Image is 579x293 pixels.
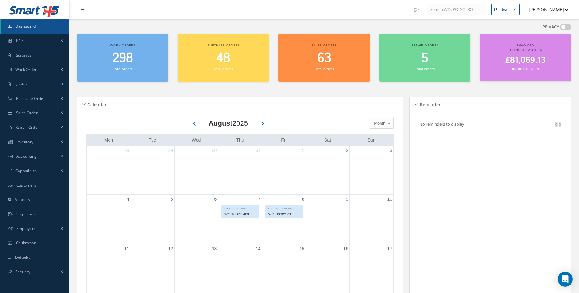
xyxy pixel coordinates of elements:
a: August 14, 2025 [254,244,262,253]
span: Employees [16,226,36,231]
span: Invoiced [517,43,534,47]
b: August [209,119,232,127]
td: August 1, 2025 [262,146,306,195]
td: August 6, 2025 [175,195,218,244]
span: Capabilities [15,168,37,173]
td: July 28, 2025 [87,146,131,195]
a: August 16, 2025 [342,244,350,253]
span: Purchase orders [207,43,240,47]
span: Vendors [15,197,30,202]
span: Work Order [15,67,37,72]
td: July 31, 2025 [218,146,262,195]
span: Purchase Order [16,96,45,101]
span: £81,069.13 [505,54,546,67]
td: August 7, 2025 [218,195,262,244]
a: August 3, 2025 [388,146,393,155]
span: Defaults [15,255,31,260]
div: EDD - 7 - IN WORK [222,205,258,211]
a: August 6, 2025 [213,195,218,204]
span: Month [372,120,385,127]
td: July 29, 2025 [131,146,174,195]
a: Sales orders 63 Total orders [278,34,370,82]
a: Repair orders 5 Total orders [379,34,470,82]
a: August 13, 2025 [211,244,218,253]
a: July 30, 2025 [211,146,218,155]
a: August 4, 2025 [125,195,131,204]
a: Thursday [235,136,245,144]
small: Total orders [113,67,132,71]
td: August 9, 2025 [306,195,349,244]
span: 63 [317,49,331,67]
a: August 15, 2025 [298,244,306,253]
span: 298 [112,49,133,67]
div: WO 100021737 [266,211,302,218]
span: Accounting [16,154,37,159]
div: WO 100021483 [222,211,258,218]
span: Work orders [110,43,135,47]
span: KPIs [16,38,24,43]
a: July 29, 2025 [167,146,174,155]
span: Shipments [16,211,36,217]
label: PRIVACY [543,24,559,30]
h5: Reminder [418,100,441,107]
a: Wednesday [191,136,202,144]
a: Sunday [366,136,377,144]
div: 2025 [209,118,248,128]
a: Friday [280,136,287,144]
span: Inventory [16,139,34,144]
span: (Current Month) [509,48,542,52]
a: August 2, 2025 [344,146,349,155]
span: 48 [216,49,230,67]
span: Dashboard [15,24,36,29]
td: August 3, 2025 [350,146,393,195]
a: August 11, 2025 [123,244,131,253]
a: July 28, 2025 [123,146,131,155]
h5: Calendar [86,100,107,107]
button: [PERSON_NAME] [523,3,569,16]
a: Purchase orders 48 Total orders [178,34,269,82]
span: Sales orders [312,43,336,47]
div: Open Intercom Messenger [558,272,573,287]
span: Requests [14,52,31,58]
td: July 30, 2025 [175,146,218,195]
a: July 31, 2025 [254,146,262,155]
a: Tuesday [148,136,158,144]
small: Total orders [314,67,334,71]
span: Sales Order [16,110,38,116]
div: New [500,7,508,12]
td: August 8, 2025 [262,195,306,244]
span: Security [15,269,30,274]
p: No reminders to display [419,121,464,127]
a: Invoiced (Current Month) £81,069.13 Invoices Total: 29 [480,34,571,81]
span: Repair Order [15,125,39,130]
div: EDD - 10 - SHIPPING [266,205,302,211]
span: Customers [16,182,36,188]
a: Dashboard [1,19,69,34]
small: Total orders [214,67,233,71]
span: 5 [421,49,428,67]
a: August 17, 2025 [386,244,393,253]
button: New [491,4,520,15]
a: Monday [103,136,114,144]
small: Invoices Total: 29 [512,66,539,71]
a: August 12, 2025 [167,244,174,253]
td: August 2, 2025 [306,146,349,195]
a: August 7, 2025 [257,195,262,204]
a: August 8, 2025 [301,195,306,204]
td: August 10, 2025 [350,195,393,244]
a: August 9, 2025 [344,195,349,204]
td: August 4, 2025 [87,195,131,244]
td: August 5, 2025 [131,195,174,244]
a: August 5, 2025 [169,195,174,204]
a: August 1, 2025 [301,146,306,155]
span: Quotes [14,81,28,87]
span: Calibration [16,240,36,246]
small: Total orders [415,67,435,71]
a: August 10, 2025 [386,195,393,204]
input: Search WO, PO, SO, RO [427,4,486,15]
a: Saturday [323,136,332,144]
span: Repair orders [411,43,438,47]
a: Work orders 298 Total orders [77,34,168,82]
